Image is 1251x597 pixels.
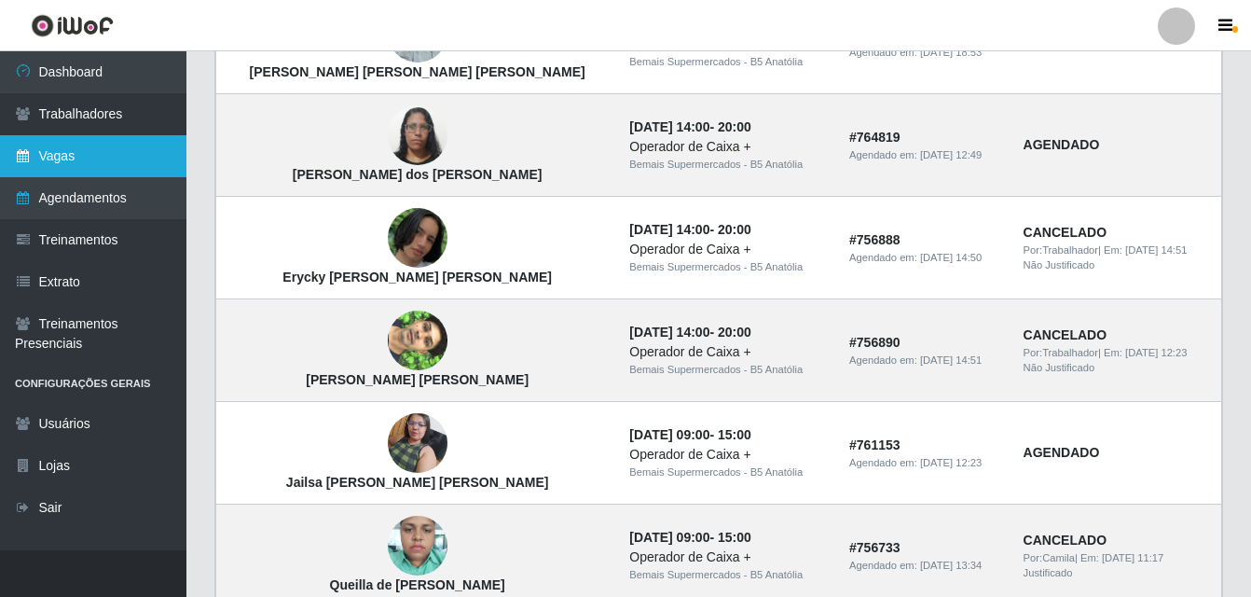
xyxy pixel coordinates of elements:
[1024,345,1210,361] div: | Em:
[629,530,709,545] time: [DATE] 09:00
[920,47,982,58] time: [DATE] 18:53
[849,250,1001,266] div: Agendado em:
[920,354,982,366] time: [DATE] 14:51
[849,455,1001,471] div: Agendado em:
[1024,360,1210,376] div: Não Justificado
[849,130,900,145] strong: # 764819
[920,457,982,468] time: [DATE] 12:23
[629,54,827,70] div: Bemais Supermercados - B5 Anatólia
[1024,225,1107,240] strong: CANCELADO
[388,96,447,175] img: Marta Silva dos Santos
[388,288,447,395] img: Jose Lucas de Almeida Souza
[1024,550,1210,566] div: | Em:
[388,507,447,586] img: Queilla de Lourdes Nascimento da Silva
[629,427,709,442] time: [DATE] 09:00
[629,157,827,173] div: Bemais Supermercados - B5 Anatólia
[718,325,751,340] time: 20:00
[849,353,1001,368] div: Agendado em:
[629,530,750,545] strong: -
[31,14,114,37] img: CoreUI Logo
[1024,244,1098,256] span: Por: Trabalhador
[250,64,585,79] strong: [PERSON_NAME] [PERSON_NAME] [PERSON_NAME]
[1024,137,1100,152] strong: AGENDADO
[1125,244,1187,256] time: [DATE] 14:51
[629,325,709,340] time: [DATE] 14:00
[629,259,827,275] div: Bemais Supermercados - B5 Anatólia
[849,540,900,555] strong: # 756733
[1125,347,1187,358] time: [DATE] 12:23
[629,119,750,134] strong: -
[306,372,529,387] strong: [PERSON_NAME] [PERSON_NAME]
[849,335,900,350] strong: # 756890
[293,167,543,182] strong: [PERSON_NAME] dos [PERSON_NAME]
[1024,327,1107,342] strong: CANCELADO
[718,530,751,545] time: 15:00
[849,147,1001,163] div: Agendado em:
[849,558,1001,574] div: Agendado em:
[629,342,827,362] div: Operador de Caixa +
[920,252,982,263] time: [DATE] 14:50
[629,222,750,237] strong: -
[1024,445,1100,460] strong: AGENDADO
[286,475,549,490] strong: Jailsa [PERSON_NAME] [PERSON_NAME]
[629,567,827,583] div: Bemais Supermercados - B5 Anatólia
[1024,257,1210,273] div: Não Justificado
[629,222,709,237] time: [DATE] 14:00
[629,445,827,465] div: Operador de Caixa +
[1024,243,1210,258] div: | Em:
[849,45,1001,61] div: Agendado em:
[629,465,827,480] div: Bemais Supermercados - B5 Anatólia
[718,427,751,442] time: 15:00
[1024,552,1075,563] span: Por: Camila
[629,137,827,157] div: Operador de Caixa +
[718,119,751,134] time: 20:00
[330,577,505,592] strong: Queilla de [PERSON_NAME]
[718,222,751,237] time: 20:00
[629,362,827,378] div: Bemais Supermercados - B5 Anatólia
[849,232,900,247] strong: # 756888
[629,325,750,340] strong: -
[629,240,827,259] div: Operador de Caixa +
[629,427,750,442] strong: -
[920,560,982,571] time: [DATE] 13:34
[282,270,552,285] strong: Erycky [PERSON_NAME] [PERSON_NAME]
[629,119,709,134] time: [DATE] 14:00
[629,548,827,567] div: Operador de Caixa +
[1024,347,1098,358] span: Por: Trabalhador
[388,208,447,269] img: Erycky Gabriel Brito De Lima
[1024,565,1210,581] div: Justificado
[1024,533,1107,548] strong: CANCELADO
[920,149,982,160] time: [DATE] 12:49
[388,404,447,483] img: Jailsa Kelly Marinho da Silva
[1102,552,1163,563] time: [DATE] 11:17
[849,437,900,452] strong: # 761153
